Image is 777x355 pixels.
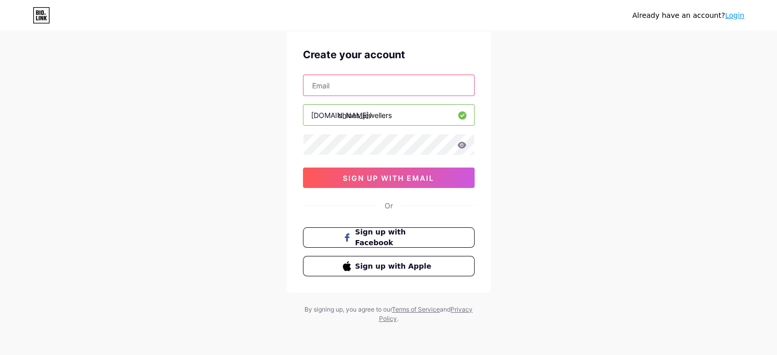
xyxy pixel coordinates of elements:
span: Sign up with Facebook [355,227,434,248]
button: Sign up with Apple [303,256,475,276]
div: Already have an account? [632,10,744,21]
div: [DOMAIN_NAME]/ [311,110,371,121]
a: Login [725,11,744,19]
span: Sign up with Apple [355,261,434,272]
div: By signing up, you agree to our and . [302,305,476,323]
a: Terms of Service [392,305,440,313]
div: Create your account [303,47,475,62]
button: Sign up with Facebook [303,227,475,248]
button: sign up with email [303,168,475,188]
span: sign up with email [343,174,434,182]
div: Or [385,200,393,211]
input: Email [303,75,474,96]
input: username [303,105,474,125]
